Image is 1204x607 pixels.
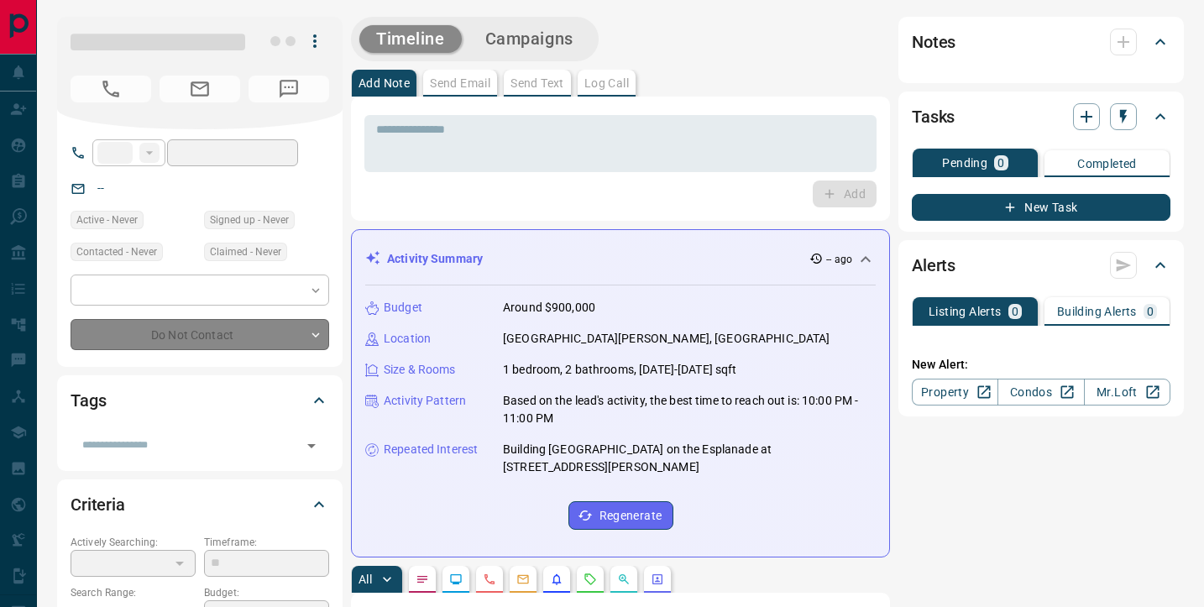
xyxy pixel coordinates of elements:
[1012,306,1018,317] p: 0
[210,212,289,228] span: Signed up - Never
[1084,379,1170,406] a: Mr.Loft
[942,157,987,169] p: Pending
[71,585,196,600] p: Search Range:
[387,250,483,268] p: Activity Summary
[210,243,281,260] span: Claimed - Never
[997,157,1004,169] p: 0
[1057,306,1137,317] p: Building Alerts
[503,330,830,348] p: [GEOGRAPHIC_DATA][PERSON_NAME], [GEOGRAPHIC_DATA]
[469,25,590,53] button: Campaigns
[503,441,876,476] p: Building [GEOGRAPHIC_DATA] on the Esplanade at [STREET_ADDRESS][PERSON_NAME]
[912,97,1170,137] div: Tasks
[300,434,323,458] button: Open
[359,25,462,53] button: Timeline
[912,29,955,55] h2: Notes
[71,484,329,525] div: Criteria
[449,573,463,586] svg: Lead Browsing Activity
[929,306,1002,317] p: Listing Alerts
[584,573,597,586] svg: Requests
[912,356,1170,374] p: New Alert:
[912,245,1170,285] div: Alerts
[71,76,151,102] span: No Number
[550,573,563,586] svg: Listing Alerts
[384,330,431,348] p: Location
[516,573,530,586] svg: Emails
[503,392,876,427] p: Based on the lead's activity, the best time to reach out is: 10:00 PM - 11:00 PM
[912,379,998,406] a: Property
[359,77,410,89] p: Add Note
[384,441,478,458] p: Repeated Interest
[912,103,955,130] h2: Tasks
[912,194,1170,221] button: New Task
[1147,306,1154,317] p: 0
[384,299,422,317] p: Budget
[503,299,595,317] p: Around $900,000
[384,392,466,410] p: Activity Pattern
[365,243,876,275] div: Activity Summary-- ago
[826,252,852,267] p: -- ago
[503,361,737,379] p: 1 bedroom, 2 bathrooms, [DATE]-[DATE] sqft
[71,387,106,414] h2: Tags
[71,319,329,350] div: Do Not Contact
[359,573,372,585] p: All
[617,573,631,586] svg: Opportunities
[71,491,125,518] h2: Criteria
[71,380,329,421] div: Tags
[651,573,664,586] svg: Agent Actions
[416,573,429,586] svg: Notes
[912,22,1170,62] div: Notes
[97,181,104,195] a: --
[76,243,157,260] span: Contacted - Never
[249,76,329,102] span: No Number
[912,252,955,279] h2: Alerts
[1077,158,1137,170] p: Completed
[483,573,496,586] svg: Calls
[568,501,673,530] button: Regenerate
[160,76,240,102] span: No Email
[71,535,196,550] p: Actively Searching:
[204,535,329,550] p: Timeframe:
[384,361,456,379] p: Size & Rooms
[997,379,1084,406] a: Condos
[76,212,138,228] span: Active - Never
[204,585,329,600] p: Budget:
